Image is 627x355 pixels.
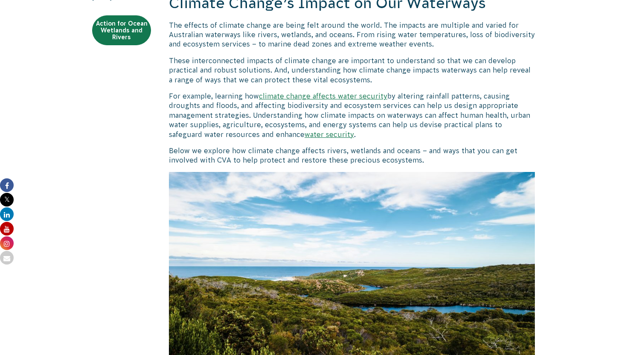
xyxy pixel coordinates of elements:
p: Below we explore how climate change affects rivers, wetlands and oceans – and ways that you can g... [169,146,535,165]
p: The effects of climate change are being felt around the world. The impacts are multiple and varie... [169,20,535,49]
p: For example, learning how by altering rainfall patterns, causing droughts and floods, and affecti... [169,91,535,139]
a: climate change affects water security [259,92,387,100]
p: These interconnected impacts of climate change are important to understand so that we can develop... [169,56,535,84]
a: water security [305,131,354,138]
a: Action for Ocean Wetlands and Rivers [92,15,151,45]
